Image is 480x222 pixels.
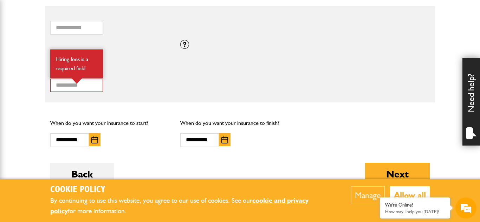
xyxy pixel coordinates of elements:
h2: Cookie Policy [50,184,330,195]
div: Need help? [462,58,480,146]
p: When do you want your insurance to finish? [180,119,300,128]
div: Hiring fees is a required field [50,49,103,78]
p: When do you want your insurance to start? [50,119,170,128]
button: Manage [351,186,385,204]
button: Back [50,163,114,185]
img: Choose date [91,136,98,143]
img: error-box-arrow.svg [71,78,82,83]
img: Choose date [221,136,228,143]
button: Allow all [390,186,430,204]
p: How may I help you today? [385,209,445,214]
div: We're Online! [385,202,445,208]
p: By continuing to use this website, you agree to our use of cookies. See our for more information. [50,195,330,217]
button: Next [365,163,430,185]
